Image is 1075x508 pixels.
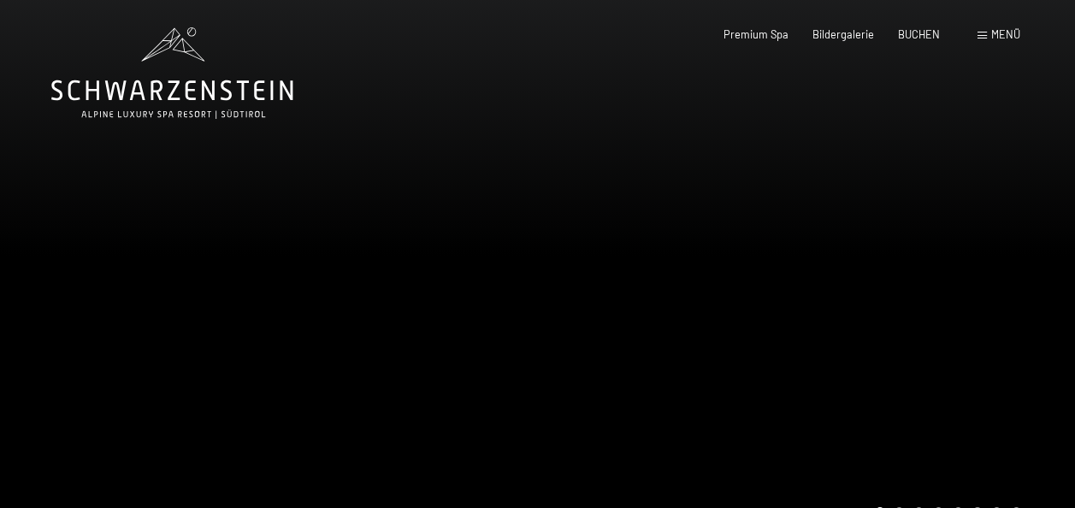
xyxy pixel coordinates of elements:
[812,27,874,41] a: Bildergalerie
[724,27,789,41] a: Premium Spa
[991,27,1020,41] span: Menü
[898,27,940,41] a: BUCHEN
